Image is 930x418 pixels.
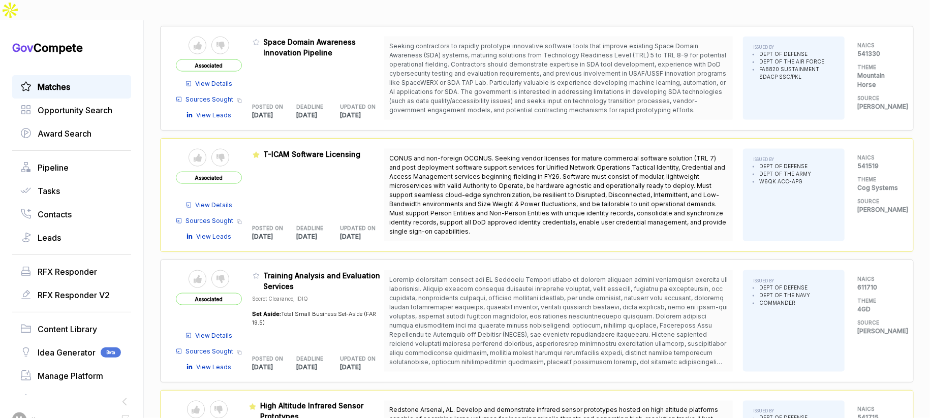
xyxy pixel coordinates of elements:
[264,271,381,291] span: Training Analysis and Evaluation Services
[20,370,123,382] a: Manage Platform
[296,111,340,120] p: [DATE]
[759,58,834,66] li: DEPT OF THE AIR FORCE
[20,208,123,220] a: Contacts
[296,355,324,363] h5: DEADLINE
[38,289,110,301] span: RFX Responder V2
[20,346,123,359] a: Idea GeneratorBeta
[253,355,281,363] h5: POSTED ON
[857,275,898,283] h5: NAICS
[389,276,728,375] span: Loremip dolorsitam consect adi EL Seddoeiu Tempori utlabo et dolorem aliquaen admini veniamquisn ...
[253,310,377,326] span: Total Small Business Set-Aside (FAR 19.5)
[197,363,232,372] span: View Leads
[759,66,834,81] li: FA8820 SUSTAINMENT SDACP SSC/PKL
[296,224,324,232] h5: DEADLINE
[253,103,281,111] h5: POSTED ON
[253,296,308,302] span: Secret Clearance, IDIQ
[12,41,34,54] span: Gov
[176,293,242,305] span: Associated
[857,162,898,171] p: 541519
[340,224,368,232] h5: UPDATED ON
[38,185,60,197] span: Tasks
[857,297,898,305] h5: THEME
[253,310,282,317] span: Set Aside:
[857,42,898,49] h5: NAICS
[340,232,385,241] p: [DATE]
[296,232,340,241] p: [DATE]
[38,81,70,93] span: Matches
[196,201,233,210] span: View Details
[389,154,726,235] span: CONUS and non-foreign OCONUS. Seeking vendor licenses for mature commercial software solution (TR...
[176,216,234,226] a: Sources Sought
[20,232,123,244] a: Leads
[253,111,297,120] p: [DATE]
[38,393,91,405] span: Manage Email
[340,111,385,120] p: [DATE]
[857,102,898,111] p: [PERSON_NAME]
[857,154,898,162] h5: NAICS
[20,185,123,197] a: Tasks
[20,81,123,93] a: Matches
[753,44,834,50] h5: ISSUED BY
[20,104,123,116] a: Opportunity Search
[176,172,242,184] span: Associated
[38,162,69,174] span: Pipeline
[20,127,123,140] a: Award Search
[857,49,898,58] p: 541330
[759,299,810,307] li: COMMANDER
[38,104,112,116] span: Opportunity Search
[176,347,234,356] a: Sources Sought
[38,208,72,220] span: Contacts
[857,283,898,292] p: 611710
[38,127,91,140] span: Award Search
[264,38,356,57] span: Space Domain Awareness Innovation Pipeline
[253,232,297,241] p: [DATE]
[253,363,297,372] p: [DATE]
[340,363,385,372] p: [DATE]
[196,331,233,340] span: View Details
[296,363,340,372] p: [DATE]
[857,406,898,413] h5: NAICS
[296,103,324,111] h5: DEADLINE
[186,95,234,104] span: Sources Sought
[753,156,811,163] h5: ISSUED BY
[857,63,898,71] h5: THEME
[759,163,811,170] li: DEPT OF DEFENSE
[857,319,898,327] h5: SOURCE
[20,393,123,405] a: Manage Email
[389,42,726,114] span: Seeking contractors to rapidly prototype innovative software tools that improve existing Space Do...
[196,79,233,88] span: View Details
[264,150,361,158] span: T-ICAM Software Licensing
[197,111,232,120] span: View Leads
[20,162,123,174] a: Pipeline
[20,266,123,278] a: RFX Responder
[857,183,898,192] p: Cog Systems
[857,327,898,336] p: [PERSON_NAME]
[753,408,834,414] h5: ISSUED BY
[857,176,898,183] h5: THEME
[759,178,811,185] li: W6QK ACC-APG
[759,50,834,58] li: DEPT OF DEFENSE
[20,289,123,301] a: RFX Responder V2
[253,224,281,232] h5: POSTED ON
[340,103,368,111] h5: UPDATED ON
[38,323,97,335] span: Content Library
[101,347,121,358] span: Beta
[857,71,898,89] p: Mountain Horse
[857,198,898,205] h5: SOURCE
[186,347,234,356] span: Sources Sought
[857,305,898,314] p: 4GD
[857,94,898,102] h5: SOURCE
[759,284,810,292] li: DEPT OF DEFENSE
[186,216,234,226] span: Sources Sought
[753,278,810,284] h5: ISSUED BY
[759,292,810,299] li: DEPT OF THE NAVY
[176,59,242,72] span: Associated
[20,323,123,335] a: Content Library
[38,266,97,278] span: RFX Responder
[340,355,368,363] h5: UPDATED ON
[38,232,61,244] span: Leads
[759,170,811,178] li: DEPT OF THE ARMY
[12,41,131,55] h1: Compete
[857,205,898,214] p: [PERSON_NAME]
[38,346,96,359] span: Idea Generator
